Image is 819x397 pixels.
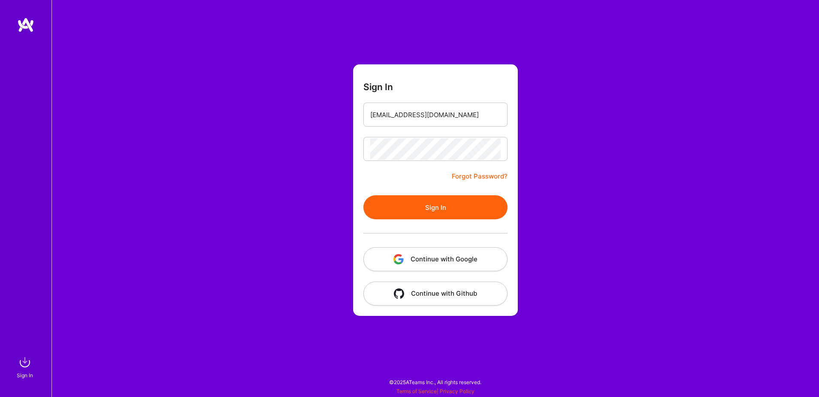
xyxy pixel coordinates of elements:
[51,371,819,393] div: © 2025 ATeams Inc., All rights reserved.
[370,104,501,126] input: Email...
[18,354,33,380] a: sign inSign In
[363,82,393,92] h3: Sign In
[396,388,437,394] a: Terms of Service
[17,17,34,33] img: logo
[440,388,474,394] a: Privacy Policy
[394,288,404,299] img: icon
[363,282,508,306] button: Continue with Github
[393,254,404,264] img: icon
[363,195,508,219] button: Sign In
[452,171,508,182] a: Forgot Password?
[396,388,474,394] span: |
[16,354,33,371] img: sign in
[363,247,508,271] button: Continue with Google
[17,371,33,380] div: Sign In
